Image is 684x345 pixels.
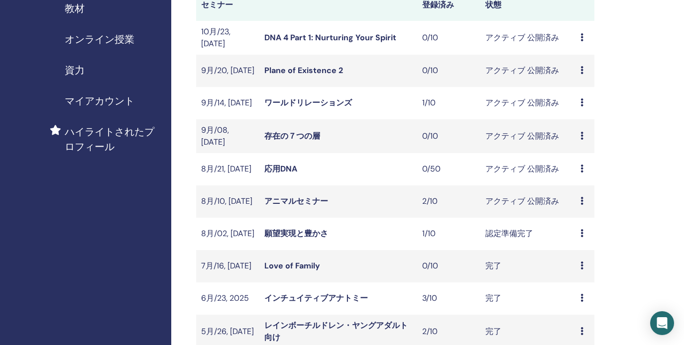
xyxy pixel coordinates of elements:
[417,282,480,315] td: 3/10
[264,97,352,108] a: ワールドリレーションズ
[196,185,259,218] td: 8月/10, [DATE]
[196,21,259,55] td: 10月/23, [DATE]
[65,93,134,108] span: マイアカウント
[264,196,328,206] a: アニマルセミナー
[196,55,259,87] td: 9月/20, [DATE]
[480,87,575,119] td: アクティブ 公開済み
[480,153,575,185] td: アクティブ 公開済み
[196,250,259,282] td: 7月/16, [DATE]
[417,55,480,87] td: 0/10
[196,87,259,119] td: 9月/14, [DATE]
[196,153,259,185] td: 8月/21, [DATE]
[196,119,259,153] td: 9月/08, [DATE]
[480,250,575,282] td: 完了
[417,250,480,282] td: 0/10
[417,119,480,153] td: 0/10
[417,21,480,55] td: 0/10
[65,32,134,47] span: オンライン授業
[417,218,480,250] td: 1/10
[264,293,368,303] a: インチュイティブアナトミー
[264,320,408,343] a: レインボーチルドレン・ヤングアダルト向け
[480,282,575,315] td: 完了
[264,228,328,239] a: 願望実現と豊かさ
[480,55,575,87] td: アクティブ 公開済み
[264,260,320,271] a: Love of Family
[264,164,297,174] a: 応用DNA
[65,63,85,78] span: 資力
[264,65,343,76] a: Plane of Existence 2
[417,153,480,185] td: 0/50
[480,21,575,55] td: アクティブ 公開済み
[264,32,396,43] a: DNA 4 Part 1: Nurturing Your Spirit
[196,282,259,315] td: 6月/23, 2025
[650,311,674,335] div: Open Intercom Messenger
[65,124,163,154] span: ハイライトされたプロフィール
[480,218,575,250] td: 認定準備完了
[65,1,85,16] span: 教材
[417,87,480,119] td: 1/10
[417,185,480,218] td: 2/10
[264,131,320,141] a: 存在の７つの層
[196,218,259,250] td: 8月/02, [DATE]
[480,185,575,218] td: アクティブ 公開済み
[480,119,575,153] td: アクティブ 公開済み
